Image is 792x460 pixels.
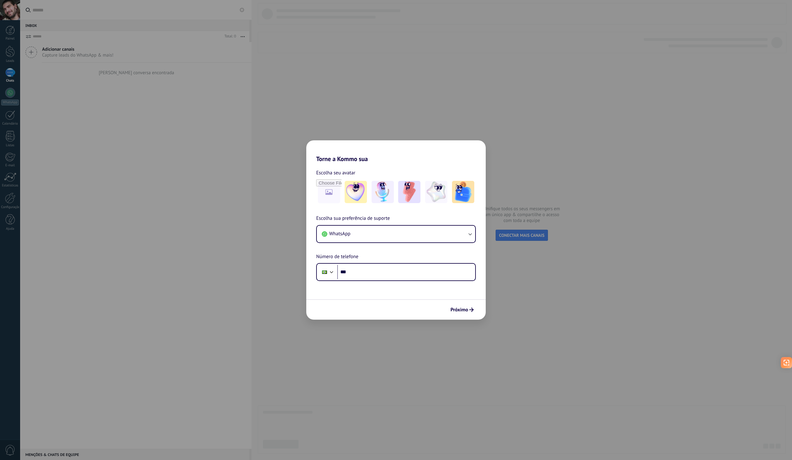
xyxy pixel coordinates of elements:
[317,226,475,242] button: WhatsApp
[329,231,351,237] span: WhatsApp
[306,140,486,163] h2: Torne a Kommo sua
[452,181,474,203] img: -5.jpeg
[425,181,447,203] img: -4.jpeg
[450,308,468,312] span: Próximo
[316,215,390,223] span: Escolha sua preferência de suporte
[372,181,394,203] img: -2.jpeg
[319,266,330,279] div: Brazil: + 55
[316,253,358,261] span: Número de telefone
[398,181,420,203] img: -3.jpeg
[448,305,476,315] button: Próximo
[316,169,355,177] span: Escolha seu avatar
[345,181,367,203] img: -1.jpeg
